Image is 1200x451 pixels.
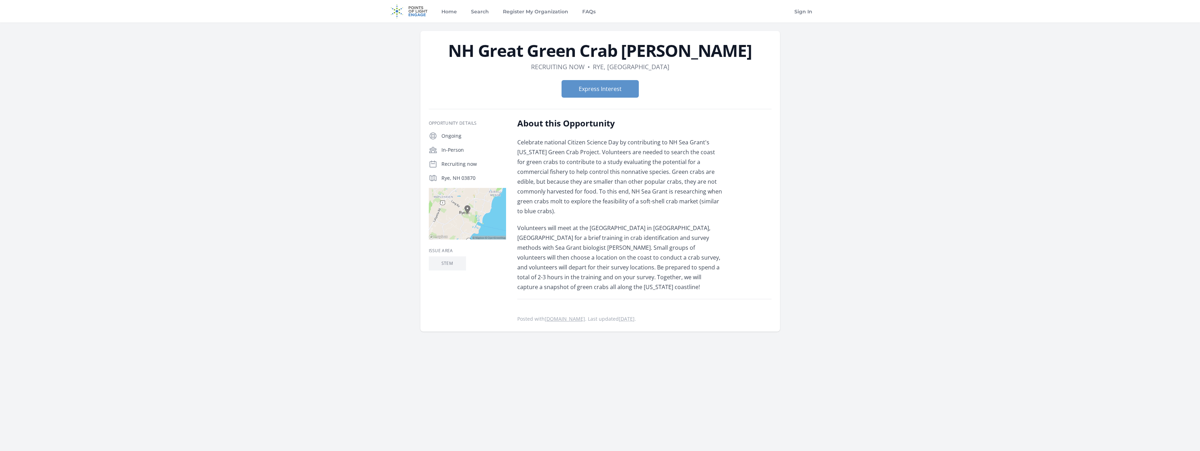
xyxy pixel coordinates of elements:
div: • [588,62,590,72]
img: Map [429,188,506,240]
h3: Opportunity Details [429,120,506,126]
h2: About this Opportunity [517,118,723,129]
p: Ongoing [441,132,506,139]
abbr: Mon, Jan 30, 2023 5:13 AM [619,315,635,322]
a: [DOMAIN_NAME] [545,315,585,322]
button: Express Interest [562,80,639,98]
p: Posted with . Last updated . [517,316,772,322]
li: STEM [429,256,466,270]
h3: Issue area [429,248,506,254]
p: Rye, NH 03870 [441,175,506,182]
p: In-Person [441,146,506,153]
dd: Recruiting now [531,62,585,72]
h1: NH Great Green Crab [PERSON_NAME] [429,42,772,59]
p: Celebrate national Citizen Science Day by contributing to NH Sea Grant's [US_STATE] Green Crab Pr... [517,137,723,216]
dd: Rye, [GEOGRAPHIC_DATA] [593,62,669,72]
p: Recruiting now [441,161,506,168]
p: Volunteers will meet at the [GEOGRAPHIC_DATA] in [GEOGRAPHIC_DATA], [GEOGRAPHIC_DATA] for a brief... [517,223,723,292]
